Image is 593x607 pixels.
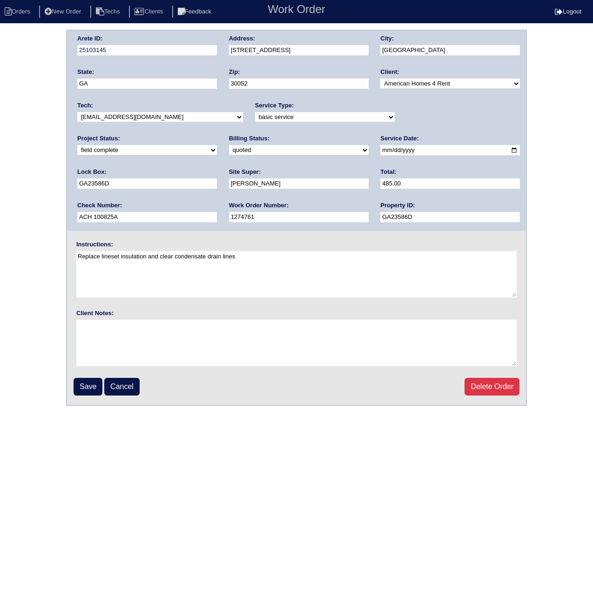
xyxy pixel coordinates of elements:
a: New Order [39,8,88,15]
label: Project Status: [77,134,120,143]
li: Techs [90,6,128,18]
label: State: [77,68,94,76]
a: Logout [555,8,581,15]
label: Work Order Number: [229,201,289,210]
label: Total: [380,168,396,176]
a: Delete Order [465,378,519,396]
li: New Order [39,6,88,18]
label: Tech: [77,101,93,110]
label: Lock Box: [77,168,107,176]
label: Billing Status: [229,134,270,143]
textarea: Replace lineset insulation and clear condensate drain lines [76,251,517,297]
input: Save [74,378,102,396]
a: Cancel [104,378,140,396]
li: Clients [129,6,170,18]
input: Enter a location [229,45,369,56]
label: Site Super: [229,168,261,176]
label: Arete ID: [77,34,102,43]
label: Property ID: [380,201,415,210]
label: Service Date: [380,134,418,143]
label: Service Type: [255,101,294,110]
label: Client Notes: [76,309,114,317]
label: Instructions: [76,240,113,249]
li: Feedback [172,6,219,18]
a: Clients [129,8,170,15]
label: Check Number: [77,201,122,210]
label: Client: [380,68,399,76]
label: City: [380,34,394,43]
label: Address: [229,34,255,43]
label: Zip: [229,68,240,76]
a: Techs [90,8,128,15]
